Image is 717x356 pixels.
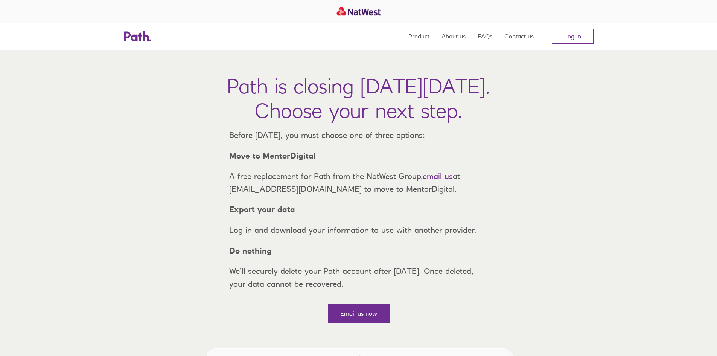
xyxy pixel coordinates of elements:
strong: Move to MentorDigital [229,151,316,160]
a: Email us now [328,304,390,323]
a: About us [441,23,466,50]
a: FAQs [478,23,492,50]
p: Before [DATE], you must choose one of three options: [223,129,494,142]
a: Log in [552,29,594,44]
p: Log in and download your information to use with another provider. [223,224,494,237]
strong: Do nothing [229,246,272,255]
a: Contact us [504,23,534,50]
a: email us [423,171,453,181]
p: We’ll securely delete your Path account after [DATE]. Once deleted, your data cannot be recovered. [223,265,494,290]
p: A free replacement for Path from the NatWest Group, at [EMAIL_ADDRESS][DOMAIN_NAME] to move to Me... [223,170,494,195]
a: Product [408,23,429,50]
strong: Export your data [229,205,295,214]
h1: Path is closing [DATE][DATE]. Choose your next step. [227,74,490,123]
